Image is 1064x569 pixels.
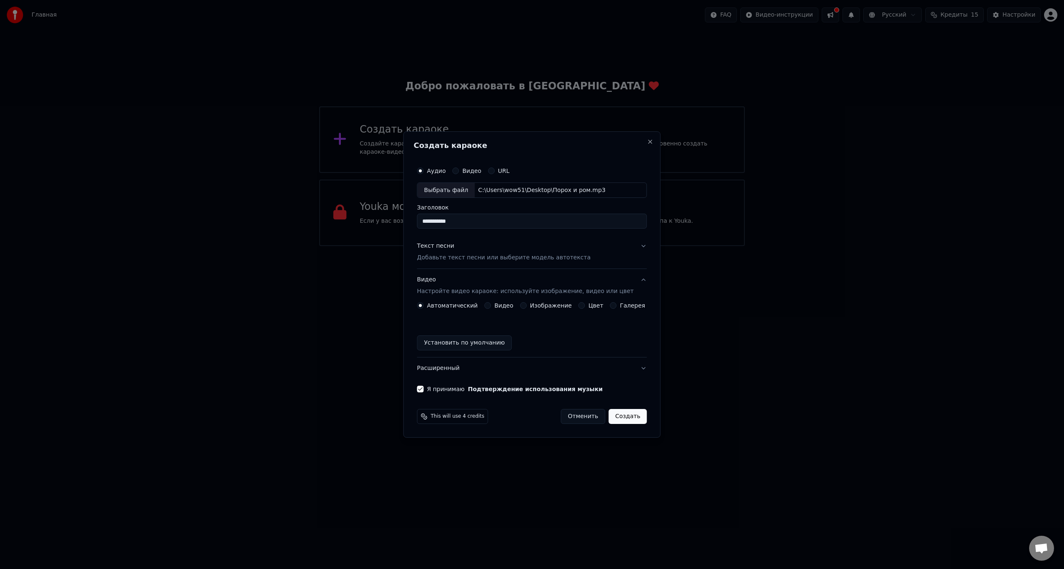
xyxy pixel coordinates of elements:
label: Заголовок [417,205,647,211]
label: URL [498,168,510,174]
h2: Создать караоке [414,142,650,149]
div: C:\Users\wow51\Desktop\Порох и ром.mp3 [475,186,608,195]
button: Я принимаю [468,386,603,392]
button: Расширенный [417,357,647,379]
label: Видео [494,303,513,308]
label: Видео [462,168,481,174]
button: ВидеоНастройте видео караоке: используйте изображение, видео или цвет [417,269,647,303]
label: Аудио [427,168,446,174]
div: Видео [417,276,633,296]
label: Изображение [530,303,572,308]
button: Установить по умолчанию [417,335,512,350]
p: Добавьте текст песни или выберите модель автотекста [417,254,591,262]
p: Настройте видео караоке: используйте изображение, видео или цвет [417,287,633,296]
label: Галерея [620,303,645,308]
div: Выбрать файл [417,183,475,198]
button: Создать [608,409,647,424]
label: Автоматический [427,303,478,308]
label: Цвет [589,303,603,308]
button: Отменить [561,409,605,424]
button: Текст песниДобавьте текст песни или выберите модель автотекста [417,236,647,269]
label: Я принимаю [427,386,603,392]
span: This will use 4 credits [431,413,484,420]
div: Текст песни [417,242,454,251]
div: ВидеоНастройте видео караоке: используйте изображение, видео или цвет [417,302,647,357]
